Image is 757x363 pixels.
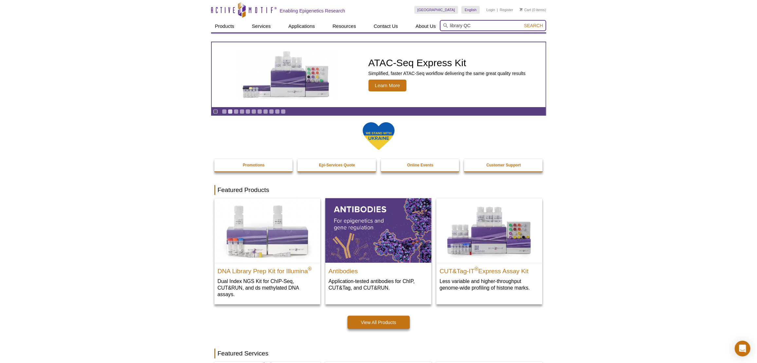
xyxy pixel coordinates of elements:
a: Contact Us [370,20,402,32]
input: Keyword, Cat. No. [440,20,546,31]
a: CUT&Tag-IT® Express Assay Kit CUT&Tag-IT®Express Assay Kit Less variable and higher-throughput ge... [436,198,542,297]
a: Promotions [214,159,294,171]
div: Open Intercom Messenger [735,341,750,356]
h2: CUT&Tag-IT Express Assay Kit [440,265,539,275]
a: View All Products [348,316,410,329]
a: ATAC-Seq Express Kit ATAC-Seq Express Kit Simplified, faster ATAC-Seq workflow delivering the sam... [212,42,546,107]
h2: ATAC-Seq Express Kit [369,58,526,68]
a: DNA Library Prep Kit for Illumina DNA Library Prep Kit for Illumina® Dual Index NGS Kit for ChIP-... [214,198,320,304]
a: Go to slide 4 [240,109,244,114]
img: ATAC-Seq Express Kit [233,50,341,100]
a: Go to slide 3 [234,109,239,114]
img: We Stand With Ukraine [362,122,395,151]
a: Go to slide 9 [269,109,274,114]
a: Go to slide 10 [275,109,280,114]
a: Toggle autoplay [213,109,218,114]
a: Customer Support [464,159,543,171]
a: Epi-Services Quote [297,159,377,171]
h2: Enabling Epigenetics Research [280,8,345,14]
img: CUT&Tag-IT® Express Assay Kit [436,198,542,262]
span: Search [524,23,543,28]
button: Search [522,23,545,29]
a: Go to slide 5 [245,109,250,114]
li: | [497,6,498,14]
p: Application-tested antibodies for ChIP, CUT&Tag, and CUT&RUN. [329,278,428,291]
a: Go to slide 11 [281,109,286,114]
span: Learn More [369,80,407,91]
article: ATAC-Seq Express Kit [212,42,546,107]
a: Cart [520,8,531,12]
strong: Customer Support [486,163,521,167]
a: Online Events [381,159,460,171]
sup: ® [308,266,312,272]
a: All Antibodies Antibodies Application-tested antibodies for ChIP, CUT&Tag, and CUT&RUN. [325,198,431,297]
a: Login [486,8,495,12]
strong: Epi-Services Quote [319,163,355,167]
a: Products [211,20,238,32]
h2: Featured Products [214,185,543,195]
p: Simplified, faster ATAC-Seq workflow delivering the same great quality results [369,70,526,76]
a: Go to slide 8 [263,109,268,114]
a: English [461,6,480,14]
img: DNA Library Prep Kit for Illumina [214,198,320,262]
h2: Antibodies [329,265,428,275]
sup: ® [475,266,478,272]
a: Go to slide 1 [222,109,227,114]
a: Go to slide 6 [251,109,256,114]
a: Register [500,8,513,12]
a: [GEOGRAPHIC_DATA] [414,6,459,14]
img: Your Cart [520,8,523,11]
h2: DNA Library Prep Kit for Illumina [218,265,317,275]
strong: Online Events [407,163,433,167]
a: About Us [412,20,440,32]
a: Services [248,20,275,32]
strong: Promotions [243,163,265,167]
p: Less variable and higher-throughput genome-wide profiling of histone marks​. [440,278,539,291]
li: (0 items) [520,6,546,14]
h2: Featured Services [214,349,543,358]
img: All Antibodies [325,198,431,262]
a: Applications [284,20,319,32]
p: Dual Index NGS Kit for ChIP-Seq, CUT&RUN, and ds methylated DNA assays. [218,278,317,298]
a: Resources [329,20,360,32]
a: Go to slide 2 [228,109,233,114]
a: Go to slide 7 [257,109,262,114]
